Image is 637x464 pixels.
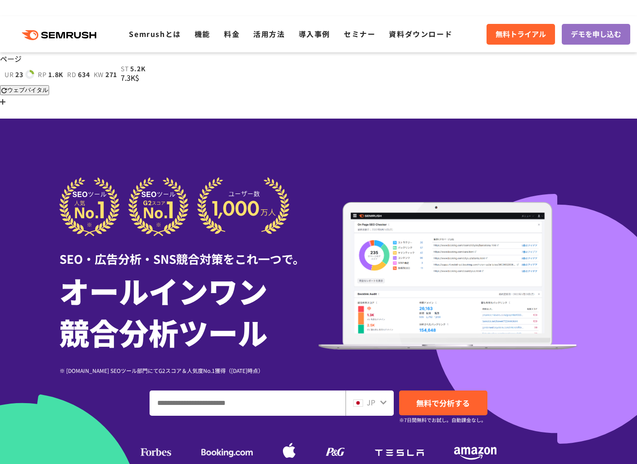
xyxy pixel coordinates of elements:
a: 無料トライアル [487,24,555,45]
span: 無料トライアル [496,28,546,40]
span: 1.8K [48,71,64,78]
a: kw271 [94,71,118,78]
a: 機能 [195,28,210,39]
a: 活用方法 [253,28,285,39]
a: ur23 [5,70,34,79]
span: rd [67,71,76,78]
small: ※7日間無料でお試し。自動課金なし。 [399,416,486,424]
h1: オールインワン 競合分析ツール [59,270,318,353]
span: ur [5,71,14,78]
div: 7.3K$ [121,72,146,84]
span: 271 [105,71,117,78]
a: st5.2K [121,65,146,72]
div: SEO・広告分析・SNS競合対策をこれ一つで。 [59,236,318,267]
span: rp [38,71,46,78]
a: rd634 [67,71,90,78]
a: Semrushとは [129,28,181,39]
span: kw [94,71,104,78]
a: 導入事例 [299,28,330,39]
a: rp1.8K [38,71,64,78]
span: デモを申し込む [571,28,621,40]
a: 資料ダウンロード [389,28,452,39]
a: セミナー [344,28,375,39]
a: デモを申し込む [562,24,630,45]
span: st [121,65,128,72]
a: 無料で分析する [399,390,487,415]
a: 料金 [224,28,240,39]
span: ウェブバイタル [7,87,48,93]
div: ※ [DOMAIN_NAME] SEOツール部門にてG2スコア＆人気度No.1獲得（[DATE]時点） [59,366,318,375]
span: 無料で分析する [416,397,470,409]
span: 5.2K [130,65,146,72]
span: JP [367,397,375,408]
span: 634 [78,71,90,78]
input: ドメイン、キーワードまたはURLを入力してください [150,391,345,415]
span: 23 [15,71,23,78]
